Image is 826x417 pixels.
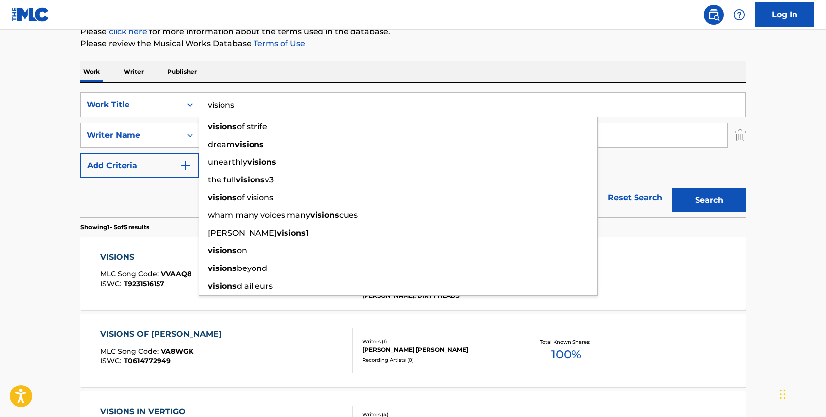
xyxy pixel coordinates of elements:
[80,314,746,387] a: VISIONS OF [PERSON_NAME]MLC Song Code:VA8WGKISWC:T0614772949Writers (1)[PERSON_NAME] [PERSON_NAME...
[100,279,124,288] span: ISWC :
[87,99,175,111] div: Work Title
[362,345,511,354] div: [PERSON_NAME] [PERSON_NAME]
[237,122,267,131] span: of strife
[252,39,305,48] a: Terms of Use
[121,61,147,82] p: Writer
[208,210,310,220] span: wham many voices many
[100,328,226,340] div: VISIONS OF [PERSON_NAME]
[208,228,277,238] span: [PERSON_NAME]
[180,160,191,172] img: 9d2ae6d4665cec9f34b9.svg
[708,9,720,21] img: search
[100,347,161,356] span: MLC Song Code :
[12,7,50,22] img: MLC Logo
[755,2,814,27] a: Log In
[362,357,511,364] div: Recording Artists ( 0 )
[733,9,745,21] img: help
[540,338,593,346] p: Total Known Shares:
[208,193,237,202] strong: visions
[161,347,193,356] span: VA8WGK
[237,281,273,291] span: d ailleurs
[603,187,667,208] a: Reset Search
[265,175,274,184] span: v3
[310,210,339,220] strong: visions
[124,279,164,288] span: T9231516157
[161,269,191,278] span: VVAAQ8
[237,193,273,202] span: of visions
[80,61,103,82] p: Work
[80,38,746,50] p: Please review the Musical Works Database
[237,264,267,273] span: beyond
[80,237,746,310] a: VISIONSMLC Song Code:VVAAQ8ISWC:T9231516157Writers (5)[PERSON_NAME], [PERSON_NAME], [PERSON_NAME]...
[208,246,237,255] strong: visions
[735,123,746,148] img: Delete Criterion
[124,357,171,365] span: T0614772949
[208,175,236,184] span: the full
[339,210,358,220] span: cues
[235,140,264,149] strong: visions
[100,251,191,263] div: VISIONS
[109,27,147,36] a: click here
[80,26,746,38] p: Please for more information about the terms used in the database.
[247,157,276,167] strong: visions
[87,129,175,141] div: Writer Name
[777,370,826,417] iframe: Chat Widget
[80,223,149,232] p: Showing 1 - 5 of 5 results
[208,122,237,131] strong: visions
[730,5,749,25] div: Help
[80,92,746,217] form: Search Form
[164,61,200,82] p: Publisher
[100,357,124,365] span: ISWC :
[362,338,511,345] div: Writers ( 1 )
[80,153,199,178] button: Add Criteria
[277,228,306,238] strong: visions
[780,380,786,409] div: Drag
[306,228,309,238] span: 1
[704,5,724,25] a: Public Search
[208,264,237,273] strong: visions
[237,246,247,255] span: on
[551,346,581,363] span: 100 %
[236,175,265,184] strong: visions
[100,269,161,278] span: MLC Song Code :
[208,157,247,167] span: unearthly
[208,140,235,149] span: dream
[672,188,746,212] button: Search
[208,281,237,291] strong: visions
